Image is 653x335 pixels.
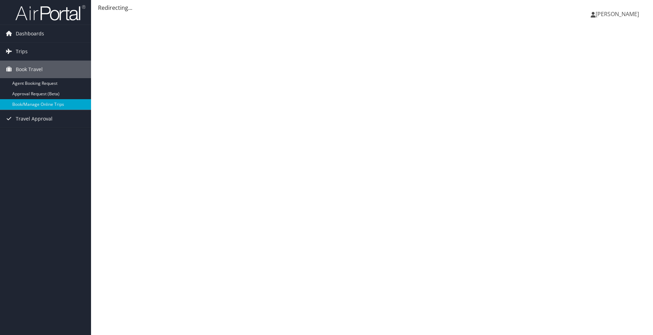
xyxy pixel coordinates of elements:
[98,4,646,12] div: Redirecting...
[591,4,646,25] a: [PERSON_NAME]
[16,43,28,60] span: Trips
[596,10,639,18] span: [PERSON_NAME]
[16,61,43,78] span: Book Travel
[15,5,85,21] img: airportal-logo.png
[16,110,53,128] span: Travel Approval
[16,25,44,42] span: Dashboards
